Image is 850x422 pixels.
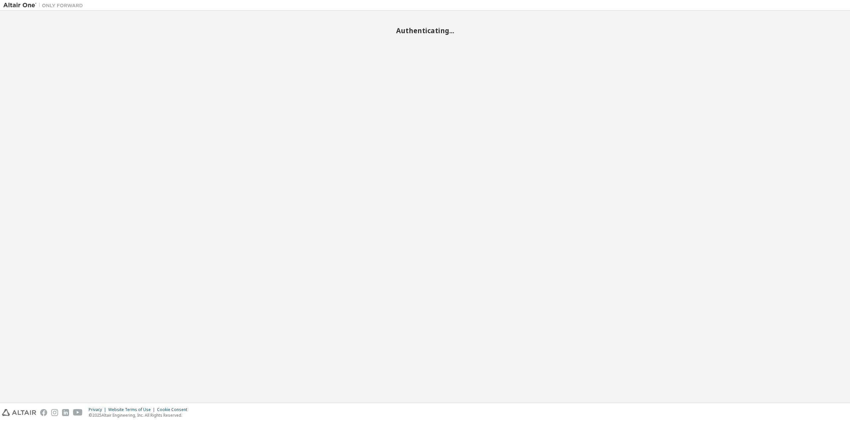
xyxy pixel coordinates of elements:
div: Cookie Consent [157,407,191,412]
img: linkedin.svg [62,409,69,416]
img: Altair One [3,2,86,9]
img: instagram.svg [51,409,58,416]
p: © 2025 Altair Engineering, Inc. All Rights Reserved. [89,412,191,418]
img: altair_logo.svg [2,409,36,416]
img: youtube.svg [73,409,83,416]
h2: Authenticating... [3,26,847,35]
div: Privacy [89,407,108,412]
img: facebook.svg [40,409,47,416]
div: Website Terms of Use [108,407,157,412]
